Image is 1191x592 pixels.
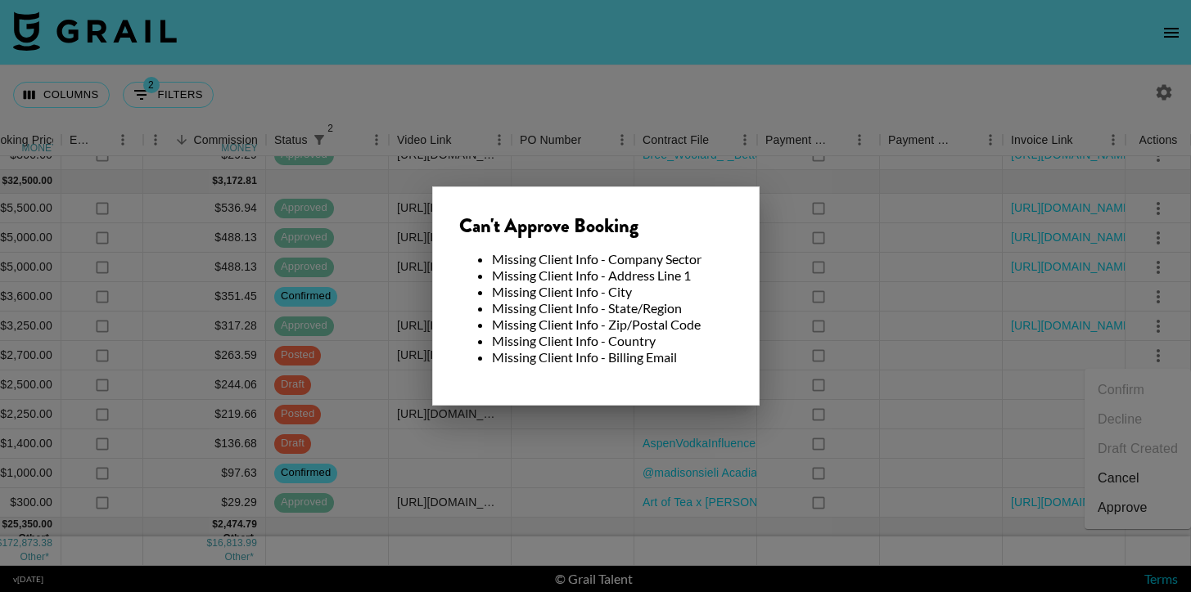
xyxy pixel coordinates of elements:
li: Missing Client Info - Company Sector [492,251,733,267]
li: Missing Client Info - Country [492,333,733,349]
div: Can't Approve Booking [459,213,733,238]
li: Missing Client Info - City [492,284,733,300]
li: Missing Client Info - State/Region [492,300,733,316]
li: Missing Client Info - Billing Email [492,349,733,366]
li: Missing Client Info - Zip/Postal Code [492,316,733,333]
li: Missing Client Info - Address Line 1 [492,267,733,284]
